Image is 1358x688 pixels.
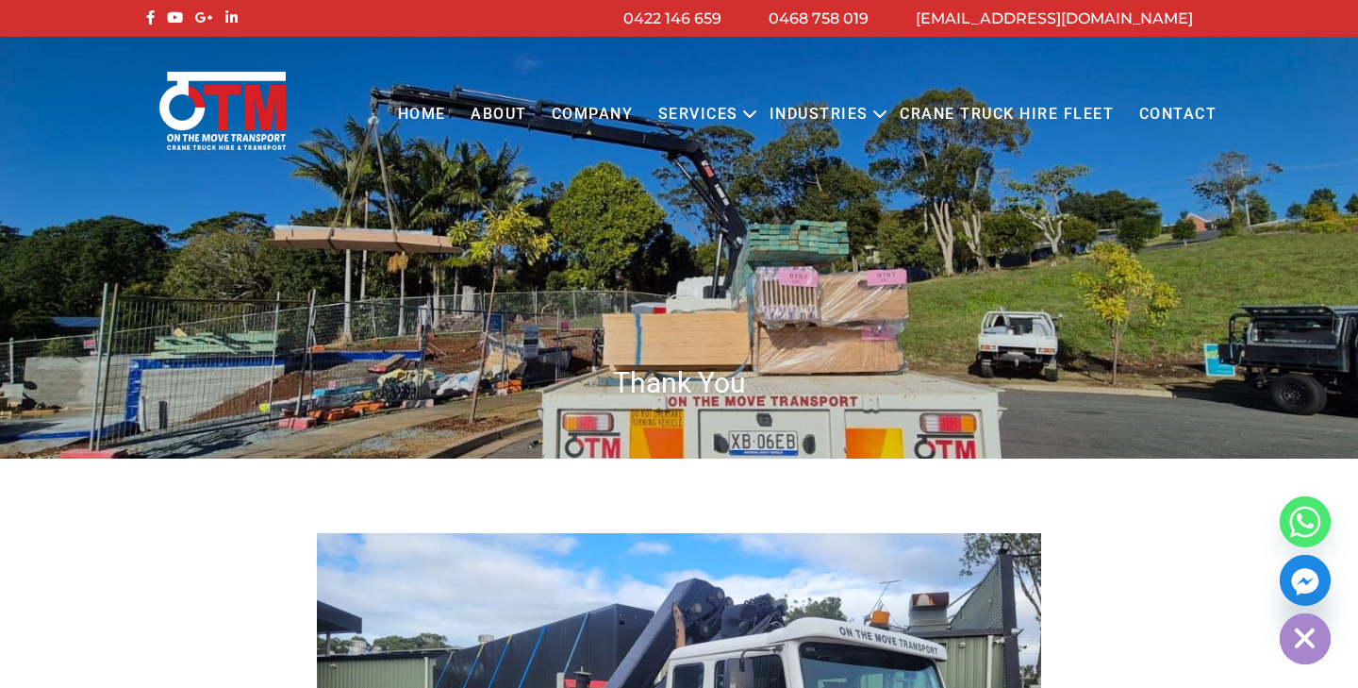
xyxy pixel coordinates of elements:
[646,89,751,141] a: Services
[623,9,721,27] a: 0422 146 659
[757,89,881,141] a: Industries
[156,70,290,152] img: Otmtransport
[887,89,1126,141] a: Crane Truck Hire Fleet
[1280,555,1331,606] a: Facebook_Messenger
[769,9,869,27] a: 0468 758 019
[141,364,1217,401] h1: Thank You
[458,89,539,141] a: About
[385,89,457,141] a: Home
[1280,496,1331,547] a: Whatsapp
[916,9,1193,27] a: [EMAIL_ADDRESS][DOMAIN_NAME]
[539,89,646,141] a: COMPANY
[1126,89,1229,141] a: Contact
